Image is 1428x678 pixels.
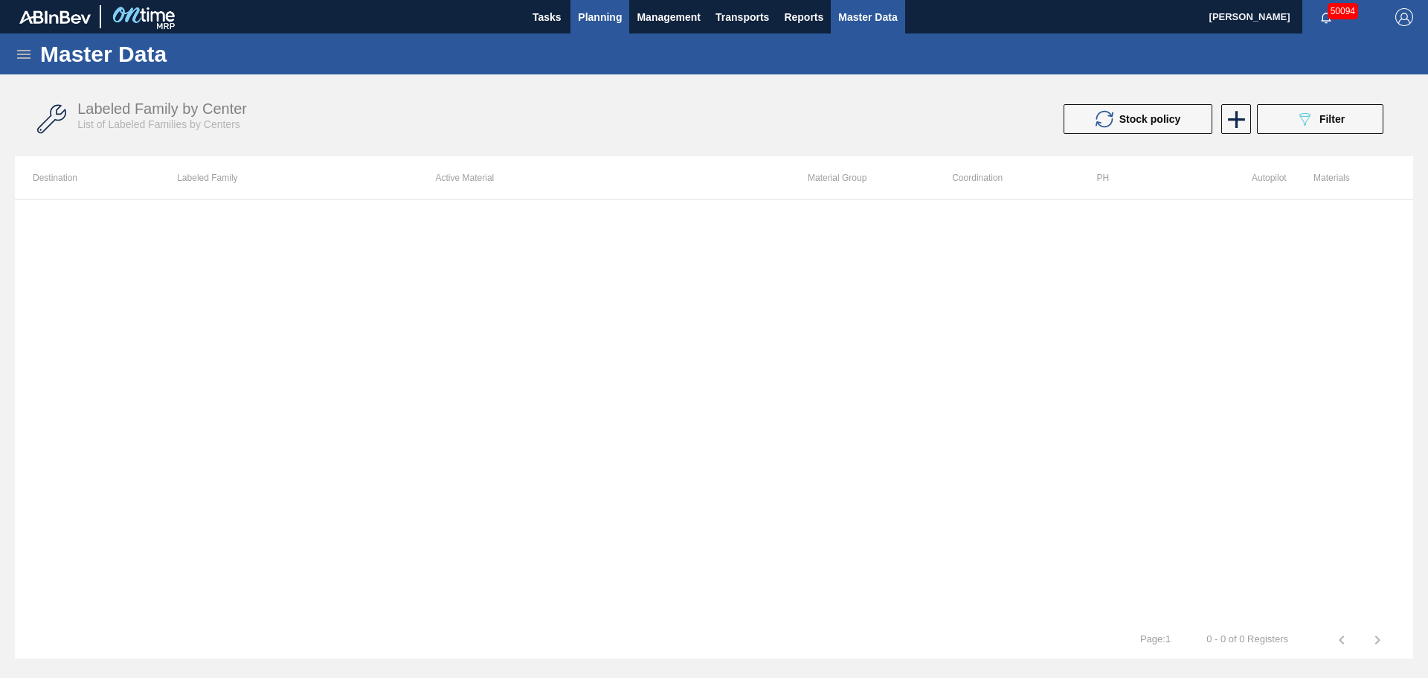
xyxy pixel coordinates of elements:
th: Active Material [418,156,790,199]
img: TNhmsLtSVTkK8tSr43FrP2fwEKptu5GPRR3wAAAABJRU5ErkJggg== [19,10,91,24]
button: Notifications [1302,7,1350,28]
span: Transports [715,8,769,26]
span: Filter [1319,113,1345,125]
button: Filter [1257,104,1383,134]
th: Labeled Family [159,156,417,199]
span: Planning [578,8,622,26]
td: Page : 1 [1122,621,1189,645]
span: List of Labeled Families by Centers [77,118,240,130]
span: Stock policy [1119,113,1180,125]
span: Master Data [838,8,897,26]
div: Filter labeled family by center [1249,104,1391,134]
th: PH [1078,156,1223,199]
button: Stock policy [1064,104,1212,134]
th: Coordination [934,156,1078,199]
span: 50094 [1328,3,1358,19]
span: Tasks [530,8,563,26]
div: New labeled family by center [1220,104,1249,134]
img: Logout [1395,8,1413,26]
th: Autopilot [1223,156,1287,199]
span: Reports [784,8,823,26]
th: Destination [15,156,159,199]
th: Material Group [790,156,934,199]
th: Materials [1287,156,1350,199]
span: Management [637,8,701,26]
div: Update stock policy [1064,104,1220,134]
td: 0 - 0 of 0 Registers [1189,621,1306,645]
span: Labeled Family by Center [77,100,247,117]
h1: Master Data [40,45,304,63]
